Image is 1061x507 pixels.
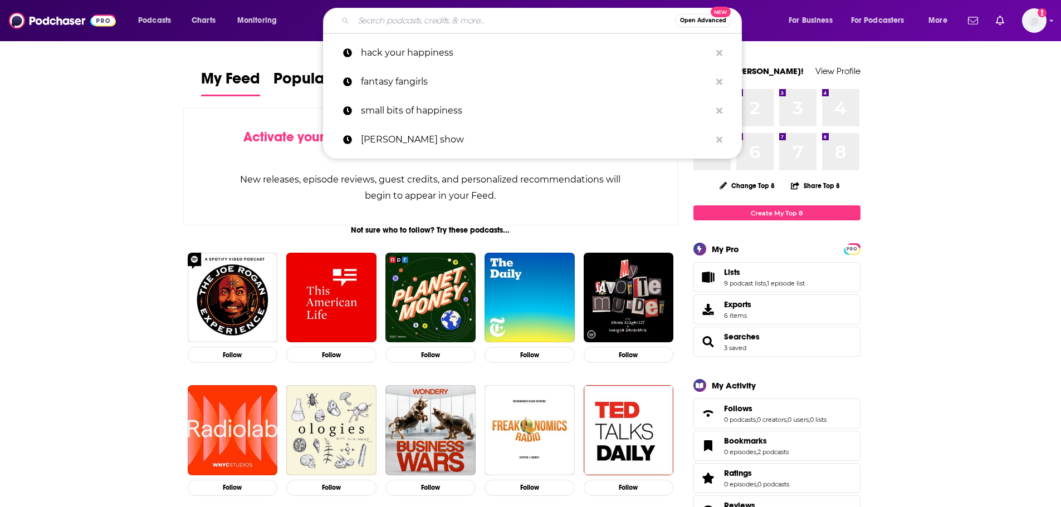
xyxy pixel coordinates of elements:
[680,18,726,23] span: Open Advanced
[711,7,731,17] span: New
[1022,8,1047,33] span: Logged in as gabrielle.gantz
[724,267,740,277] span: Lists
[237,13,277,28] span: Monitoring
[188,253,278,343] img: The Joe Rogan Experience
[767,279,805,287] a: 1 episode list
[286,253,377,343] img: This American Life
[724,332,760,342] a: Searches
[845,244,859,253] a: PRO
[713,179,782,193] button: Change Top 8
[756,480,757,488] span: ,
[584,347,674,363] button: Follow
[724,279,766,287] a: 9 podcast lists
[724,403,752,414] span: Follows
[286,347,377,363] button: Follow
[809,416,810,424] span: ,
[697,406,720,421] a: Follows
[851,13,904,28] span: For Podcasters
[757,480,789,488] a: 0 podcasts
[286,480,377,496] button: Follow
[485,480,575,496] button: Follow
[485,347,575,363] button: Follow
[130,12,185,29] button: open menu
[201,69,260,96] a: My Feed
[385,480,476,496] button: Follow
[693,431,860,461] span: Bookmarks
[273,69,368,96] a: Popular Feed
[964,11,982,30] a: Show notifications dropdown
[697,470,720,486] a: Ratings
[184,12,222,29] a: Charts
[243,129,358,145] span: Activate your Feed
[138,13,171,28] span: Podcasts
[724,468,789,478] a: Ratings
[693,463,860,493] span: Ratings
[188,480,278,496] button: Follow
[693,66,804,76] a: Welcome [PERSON_NAME]!
[724,448,756,456] a: 0 episodes
[991,11,1009,30] a: Show notifications dropdown
[334,8,752,33] div: Search podcasts, credits, & more...
[693,398,860,429] span: Follows
[201,69,260,95] span: My Feed
[712,380,756,391] div: My Activity
[815,66,860,76] a: View Profile
[788,416,809,424] a: 0 users
[286,385,377,475] img: Ologies with Alie Ward
[385,253,476,343] img: Planet Money
[584,385,674,475] img: TED Talks Daily
[781,12,847,29] button: open menu
[229,12,291,29] button: open menu
[323,96,742,125] a: small bits of happiness
[724,436,767,446] span: Bookmarks
[756,416,757,424] span: ,
[757,448,789,456] a: 2 podcasts
[323,125,742,154] a: [PERSON_NAME] show
[810,416,827,424] a: 0 lists
[724,299,751,309] span: Exports
[697,302,720,317] span: Exports
[9,10,116,31] a: Podchaser - Follow, Share and Rate Podcasts
[693,294,860,324] a: Exports
[584,253,674,343] img: My Favorite Murder with Karen Kilgariff and Georgia Hardstark
[789,13,833,28] span: For Business
[354,12,675,29] input: Search podcasts, credits, & more...
[385,385,476,475] img: Business Wars
[693,327,860,357] span: Searches
[239,129,622,161] div: by following Podcasts, Creators, Lists, and other Users!
[485,253,575,343] img: The Daily
[485,385,575,475] img: Freakonomics Radio
[323,38,742,67] a: hack your happiness
[273,69,368,95] span: Popular Feed
[183,225,678,235] div: Not sure who to follow? Try these podcasts...
[712,244,739,254] div: My Pro
[921,12,961,29] button: open menu
[724,436,789,446] a: Bookmarks
[361,125,711,154] p: megyn kelly show
[693,262,860,292] span: Lists
[724,468,752,478] span: Ratings
[724,480,756,488] a: 0 episodes
[361,67,711,96] p: fantasy fangirls
[323,67,742,96] a: fantasy fangirls
[724,344,746,352] a: 3 saved
[693,205,860,220] a: Create My Top 8
[724,267,805,277] a: Lists
[188,385,278,475] img: Radiolab
[697,269,720,285] a: Lists
[239,171,622,204] div: New releases, episode reviews, guest credits, and personalized recommendations will begin to appe...
[361,38,711,67] p: hack your happiness
[724,312,751,319] span: 6 items
[1022,8,1047,33] img: User Profile
[928,13,947,28] span: More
